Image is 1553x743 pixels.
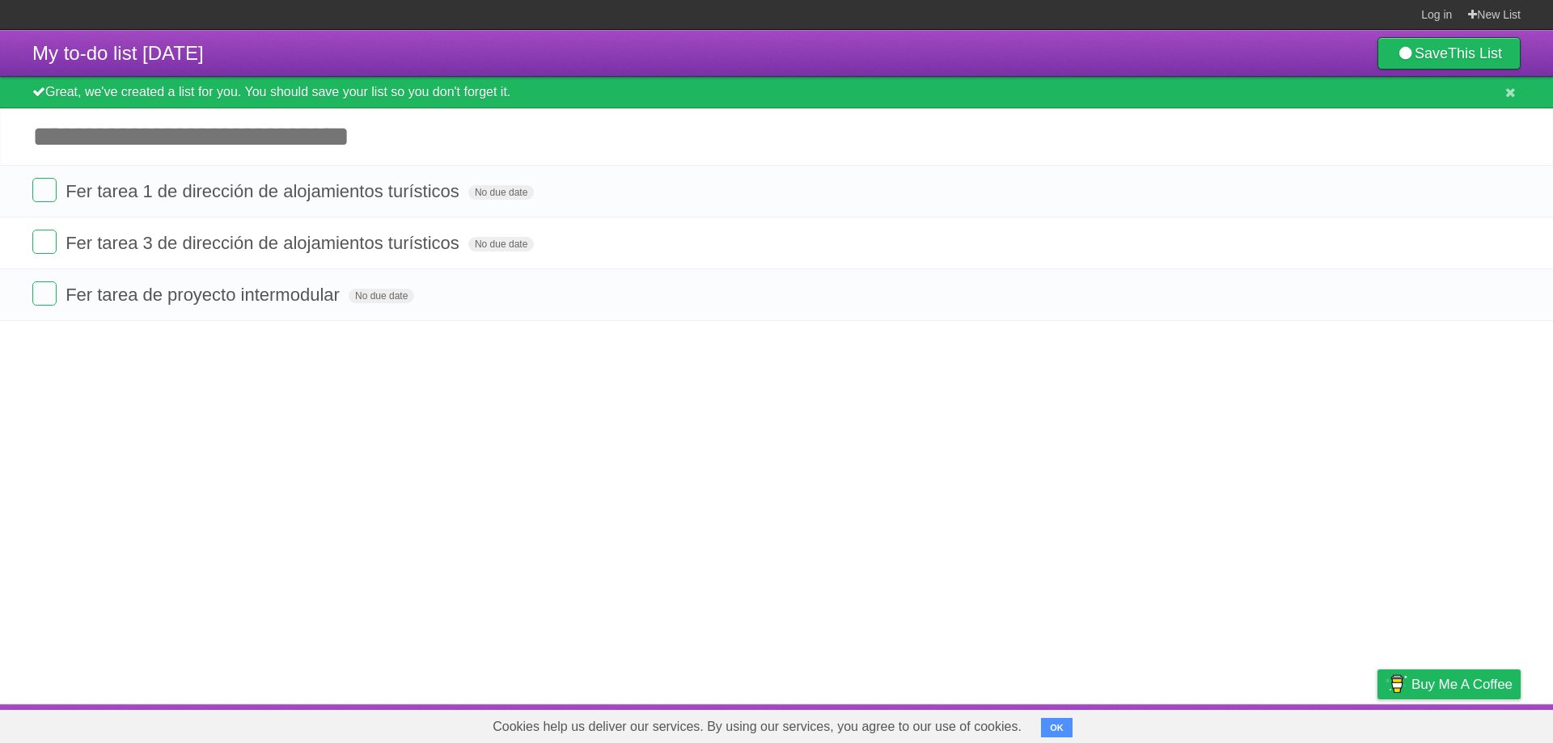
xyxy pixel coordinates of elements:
[349,289,414,303] span: No due date
[66,181,463,201] span: Fer tarea 1 de dirección de alojamientos turísticos
[1448,45,1502,61] b: This List
[1041,718,1073,737] button: OK
[32,42,204,64] span: My to-do list [DATE]
[1301,708,1337,739] a: Terms
[1216,708,1281,739] a: Developers
[32,281,57,306] label: Done
[1411,670,1513,699] span: Buy me a coffee
[66,233,463,253] span: Fer tarea 3 de dirección de alojamientos turísticos
[468,237,534,251] span: No due date
[1356,708,1399,739] a: Privacy
[476,711,1038,743] span: Cookies help us deliver our services. By using our services, you agree to our use of cookies.
[1386,670,1407,698] img: Buy me a coffee
[32,178,57,202] label: Done
[1377,37,1521,70] a: SaveThis List
[32,230,57,254] label: Done
[1162,708,1196,739] a: About
[468,185,534,200] span: No due date
[66,285,344,305] span: Fer tarea de proyecto intermodular
[1419,708,1521,739] a: Suggest a feature
[1377,669,1521,699] a: Buy me a coffee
